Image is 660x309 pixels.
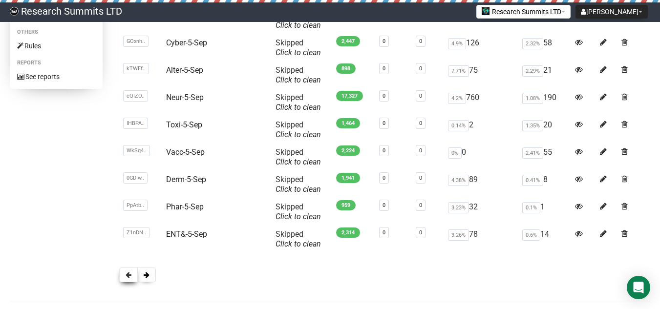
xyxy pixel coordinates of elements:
[123,227,149,238] span: Z1nDN..
[448,147,462,159] span: 0%
[276,185,321,194] a: Click to clean
[336,200,356,210] span: 959
[276,157,321,166] a: Click to clean
[518,89,571,116] td: 190
[518,34,571,62] td: 58
[518,226,571,253] td: 14
[522,93,543,104] span: 1.08%
[276,120,321,139] span: Skipped
[419,65,422,72] a: 0
[575,5,648,19] button: [PERSON_NAME]
[383,120,385,126] a: 0
[419,147,422,154] a: 0
[336,118,360,128] span: 1,464
[276,93,321,112] span: Skipped
[276,48,321,57] a: Click to clean
[444,89,519,116] td: 760
[448,120,469,131] span: 0.14%
[276,103,321,112] a: Click to clean
[522,38,543,49] span: 2.32%
[444,116,519,144] td: 2
[276,175,321,194] span: Skipped
[10,26,103,38] li: Others
[123,36,149,47] span: GOxnh..
[444,144,519,171] td: 0
[444,171,519,198] td: 89
[444,226,519,253] td: 78
[336,227,360,238] span: 2,314
[419,202,422,208] a: 0
[419,93,422,99] a: 0
[444,62,519,89] td: 75
[276,229,321,248] span: Skipped
[10,7,19,16] img: bccbfd5974049ef095ce3c15df0eef5a
[522,120,543,131] span: 1.35%
[448,202,469,213] span: 3.23%
[166,147,205,157] a: Vacc-5-Sep
[166,93,204,102] a: Neur-5-Sep
[482,7,490,15] img: 2.jpg
[383,147,385,154] a: 0
[123,200,148,211] span: PpAtb..
[276,202,321,221] span: Skipped
[448,38,466,49] span: 4.9%
[276,38,321,57] span: Skipped
[444,198,519,226] td: 32
[383,202,385,208] a: 0
[336,36,360,46] span: 2,447
[336,91,363,101] span: 17,327
[166,202,204,211] a: Phar-5-Sep
[518,116,571,144] td: 20
[383,38,385,44] a: 0
[448,229,469,241] span: 3.26%
[518,144,571,171] td: 55
[444,34,519,62] td: 126
[123,90,148,102] span: cQIZO..
[276,147,321,166] span: Skipped
[336,63,356,74] span: 898
[10,57,103,69] li: Reports
[276,130,321,139] a: Click to clean
[166,120,202,129] a: Toxi-5-Sep
[448,65,469,77] span: 7.71%
[383,93,385,99] a: 0
[627,276,650,299] div: Open Intercom Messenger
[518,62,571,89] td: 21
[336,145,360,156] span: 2,224
[522,147,543,159] span: 2.41%
[276,212,321,221] a: Click to clean
[276,21,321,30] a: Click to clean
[448,93,466,104] span: 4.2%
[522,229,540,241] span: 0.6%
[518,198,571,226] td: 1
[518,171,571,198] td: 8
[166,229,207,239] a: ENT&-5-Sep
[123,145,150,156] span: WkSq4..
[419,120,422,126] a: 0
[383,65,385,72] a: 0
[448,175,469,186] span: 4.38%
[419,38,422,44] a: 0
[522,175,543,186] span: 0.41%
[419,175,422,181] a: 0
[383,229,385,236] a: 0
[276,75,321,84] a: Click to clean
[419,229,422,236] a: 0
[276,239,321,248] a: Click to clean
[166,175,206,184] a: Derm-5-Sep
[476,5,571,19] button: Research Summits LTD
[123,63,149,74] span: kTWFf..
[123,172,148,184] span: 0GDIw..
[10,69,103,84] a: See reports
[522,202,540,213] span: 0.1%
[166,65,203,75] a: Alter-5-Sep
[276,65,321,84] span: Skipped
[336,173,360,183] span: 1,941
[10,38,103,54] a: Rules
[522,65,543,77] span: 2.29%
[383,175,385,181] a: 0
[166,38,207,47] a: Cyber-5-Sep
[123,118,148,129] span: IHBPA..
